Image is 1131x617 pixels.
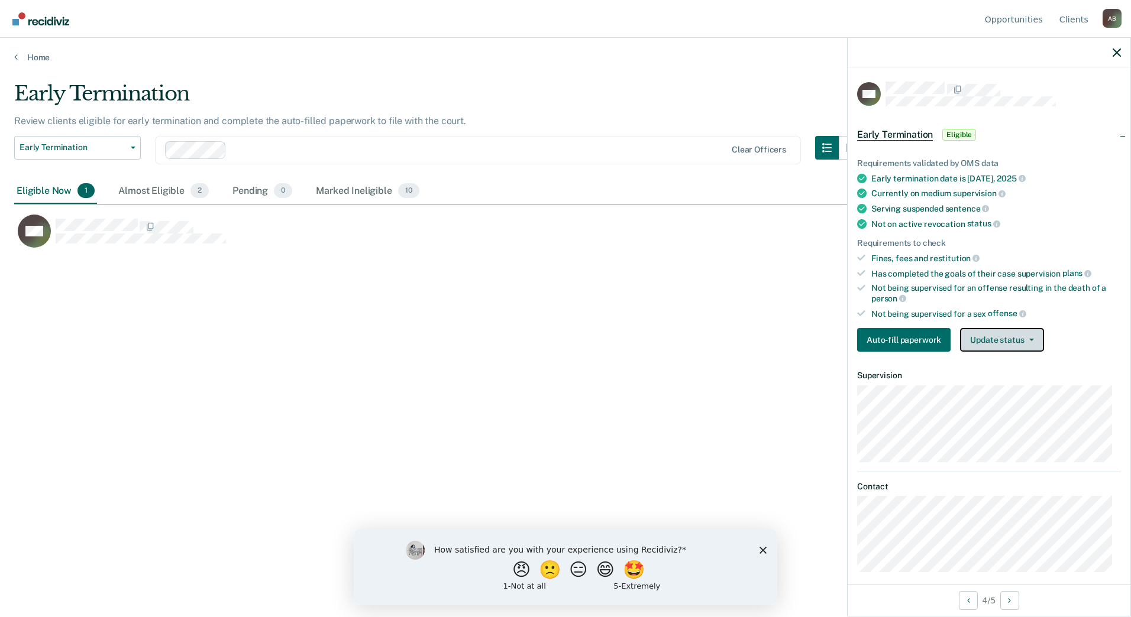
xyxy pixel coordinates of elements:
[1103,9,1122,28] div: A B
[1000,591,1019,610] button: Next Opportunity
[20,142,126,152] span: Early Termination
[942,129,976,141] span: Eligible
[960,328,1043,352] button: Update status
[857,129,933,141] span: Early Termination
[871,283,1121,303] div: Not being supervised for an offense resulting in the death of a
[314,178,421,204] div: Marked Ineligible
[857,158,1121,168] div: Requirements validated by OMS data
[871,173,1121,184] div: Early termination date is [DATE],
[857,371,1121,381] dt: Supervision
[732,145,786,155] div: Clear officers
[959,591,978,610] button: Previous Opportunity
[1103,9,1122,28] button: Profile dropdown button
[14,52,1117,63] a: Home
[857,482,1121,492] dt: Contact
[14,82,862,115] div: Early Termination
[12,12,69,25] img: Recidiviz
[14,214,979,261] div: CaseloadOpportunityCell-123845
[398,183,419,199] span: 10
[988,308,1026,318] span: offense
[871,268,1121,279] div: Has completed the goals of their case supervision
[945,204,990,213] span: sentence
[848,116,1130,154] div: Early TerminationEligible
[953,189,1005,198] span: supervision
[230,178,295,204] div: Pending
[1062,268,1091,278] span: plans
[871,253,1121,264] div: Fines, fees and
[190,183,209,199] span: 2
[116,178,211,204] div: Almost Eligible
[871,219,1121,229] div: Not on active revocation
[14,178,97,204] div: Eligible Now
[77,183,95,199] span: 1
[997,174,1025,183] span: 2025
[14,115,466,126] p: Review clients eligible for early termination and complete the auto-filled paperwork to file with...
[871,203,1121,214] div: Serving suspended
[871,188,1121,199] div: Currently on medium
[274,183,292,199] span: 0
[857,328,955,352] a: Navigate to form link
[930,254,980,263] span: restitution
[857,238,1121,248] div: Requirements to check
[848,584,1130,616] div: 4 / 5
[967,219,1000,228] span: status
[871,308,1121,319] div: Not being supervised for a sex
[857,328,951,352] button: Auto-fill paperwork
[871,294,906,303] span: person
[354,529,777,605] iframe: Survey by Kim from Recidiviz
